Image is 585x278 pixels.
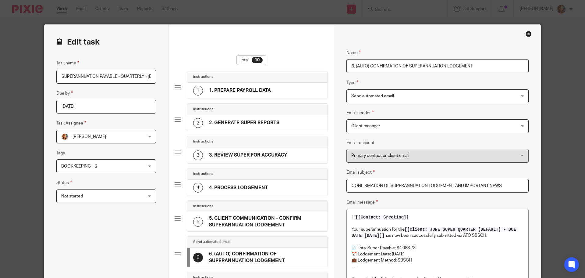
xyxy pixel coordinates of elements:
label: Email recipient [346,140,374,146]
div: Close this dialog window [526,31,532,37]
h4: 5. CLIENT COMMUNICATION - CONFIRM SUPERANNUATION LODGEMENT [209,215,321,228]
span: Not started [61,194,83,198]
div: Total [236,55,266,65]
span: BOOKKEEPING + 2 [61,164,97,168]
span: Send automated email [351,94,394,98]
label: Tags [56,150,65,156]
label: Email subject [346,169,375,176]
label: Email message [346,199,378,206]
span: [[Contact: Greeting]] [356,215,409,220]
label: Name [346,49,361,56]
div: 10 [252,57,263,63]
span: Primary contact or client email [351,153,409,158]
div: 5 [193,217,203,227]
label: Task Assignee [56,120,86,127]
h4: 6. (AUTO) CONFIRMATION OF SUPERANNUATION LODGEMENT [209,251,321,264]
span: [PERSON_NAME] [73,135,106,139]
input: Pick a date [56,100,156,114]
h4: 2. GENERATE SUPER REPORTS [209,120,279,126]
p: Hi [352,214,523,220]
h2: Edit task [56,37,156,47]
h4: Instructions [193,139,213,144]
h4: Instructions [193,107,213,112]
h4: Instructions [193,204,213,209]
div: 3 [193,150,203,160]
label: Email sender [346,109,374,116]
h4: Instructions [193,74,213,79]
label: Due by [56,90,73,97]
label: Type [346,79,359,86]
label: Task name [56,60,79,67]
h4: 4. PROCESS LODGEMENT [209,185,268,191]
input: Subject [346,179,529,193]
h4: 3. REVIEW SUPER FOR ACCURACY [209,152,287,158]
div: 1 [193,86,203,96]
div: 2 [193,118,203,128]
span: Client manager [351,124,380,128]
h4: Instructions [193,171,213,176]
div: 6 [193,253,203,262]
span: [[Client: JUNE SUPER QUARTER (DEFAULT) - DUE DATE [DATE]]] [352,227,519,238]
h4: 1. PREPARE PAYROLL DATA [209,87,271,94]
label: Status [56,179,72,186]
img: Avatar.png [61,133,69,140]
div: 4 [193,183,203,193]
h4: Send automated email [193,240,230,244]
p: Your superannuation for the has now been successfully submitted via ATO SBSCH. 🧾 Total Super Paya... [352,226,523,270]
